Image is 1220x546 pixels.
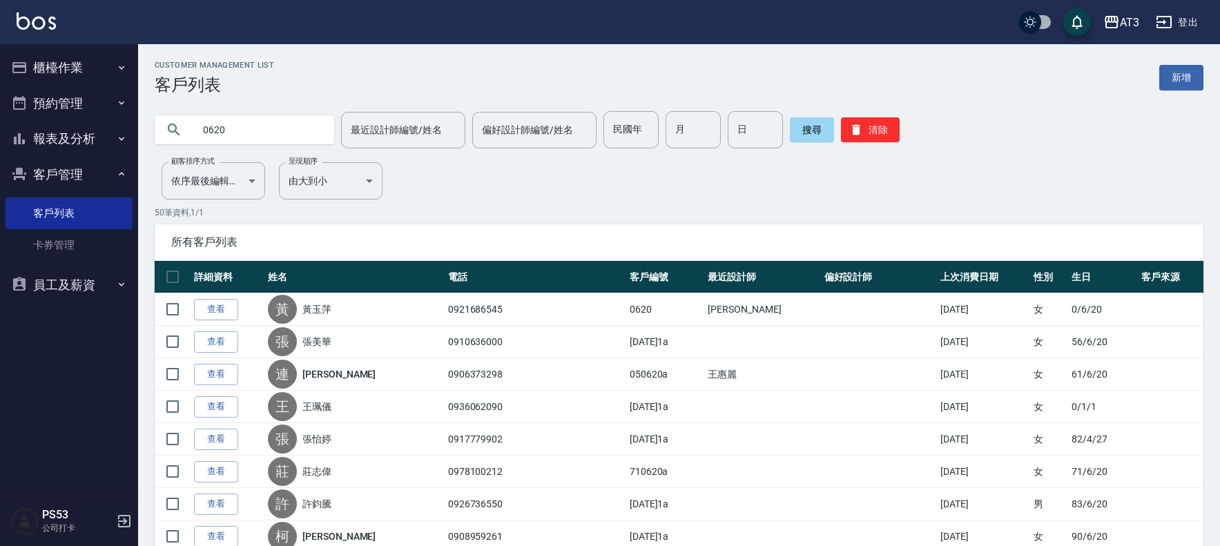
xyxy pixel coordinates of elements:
label: 呈現順序 [289,156,318,166]
img: Logo [17,12,56,30]
td: 0/6/20 [1068,293,1138,326]
td: 050620a [626,358,705,391]
td: 0/1/1 [1068,391,1138,423]
td: 56/6/20 [1068,326,1138,358]
td: 83/6/20 [1068,488,1138,520]
button: save [1063,8,1091,36]
div: 張 [268,327,297,356]
a: 客戶列表 [6,197,133,229]
button: 客戶管理 [6,157,133,193]
button: 搜尋 [790,117,834,142]
a: 新增 [1159,65,1203,90]
td: 61/6/20 [1068,358,1138,391]
th: 電話 [445,261,626,293]
div: 連 [268,360,297,389]
td: 0620 [626,293,705,326]
th: 生日 [1068,261,1138,293]
th: 客戶來源 [1138,261,1203,293]
a: 查看 [194,429,238,450]
td: [DATE]1a [626,326,705,358]
td: [DATE] [937,293,1030,326]
td: 0910636000 [445,326,626,358]
td: 0936062090 [445,391,626,423]
th: 詳細資料 [191,261,264,293]
button: 登出 [1150,10,1203,35]
a: [PERSON_NAME] [302,367,376,381]
td: [DATE] [937,326,1030,358]
div: 由大到小 [279,162,383,199]
button: 櫃檯作業 [6,50,133,86]
a: 查看 [194,494,238,515]
label: 顧客排序方式 [171,156,215,166]
button: AT3 [1098,8,1145,37]
a: 查看 [194,461,238,482]
td: 女 [1030,456,1068,488]
button: 報表及分析 [6,121,133,157]
td: 女 [1030,358,1068,391]
th: 姓名 [264,261,445,293]
a: [PERSON_NAME] [302,529,376,543]
td: [DATE] [937,391,1030,423]
td: 0906373298 [445,358,626,391]
button: 員工及薪資 [6,267,133,303]
td: [DATE]1a [626,488,705,520]
h2: Customer Management List [155,61,274,70]
a: 黃玉萍 [302,302,331,316]
div: 莊 [268,457,297,486]
th: 最近設計師 [704,261,820,293]
th: 性別 [1030,261,1068,293]
td: 0917779902 [445,423,626,456]
a: 莊志偉 [302,465,331,478]
div: AT3 [1120,14,1139,31]
td: [DATE] [937,456,1030,488]
th: 偏好設計師 [821,261,937,293]
a: 張怡婷 [302,432,331,446]
button: 清除 [841,117,900,142]
a: 查看 [194,364,238,385]
img: Person [11,507,39,535]
h3: 客戶列表 [155,75,274,95]
td: [DATE] [937,358,1030,391]
div: 許 [268,489,297,518]
div: 張 [268,425,297,454]
td: 710620a [626,456,705,488]
input: 搜尋關鍵字 [193,111,323,148]
button: 預約管理 [6,86,133,121]
td: [PERSON_NAME] [704,293,820,326]
td: 女 [1030,391,1068,423]
p: 50 筆資料, 1 / 1 [155,206,1203,219]
span: 所有客戶列表 [171,235,1187,249]
td: 王惠麗 [704,358,820,391]
td: [DATE] [937,488,1030,520]
a: 卡券管理 [6,229,133,261]
th: 上次消費日期 [937,261,1030,293]
a: 查看 [194,331,238,353]
td: 男 [1030,488,1068,520]
td: 82/4/27 [1068,423,1138,456]
a: 張美華 [302,335,331,349]
td: 0921686545 [445,293,626,326]
div: 依序最後編輯時間 [162,162,265,199]
p: 公司打卡 [42,522,113,534]
a: 查看 [194,396,238,418]
h5: PS53 [42,508,113,522]
div: 王 [268,392,297,421]
td: 女 [1030,423,1068,456]
td: 0926736550 [445,488,626,520]
a: 查看 [194,299,238,320]
div: 黃 [268,295,297,324]
th: 客戶編號 [626,261,705,293]
td: [DATE]1a [626,423,705,456]
a: 王珮儀 [302,400,331,413]
td: 女 [1030,293,1068,326]
a: 許鈞騰 [302,497,331,511]
td: 71/6/20 [1068,456,1138,488]
td: 0978100212 [445,456,626,488]
td: [DATE]1a [626,391,705,423]
td: [DATE] [937,423,1030,456]
td: 女 [1030,326,1068,358]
